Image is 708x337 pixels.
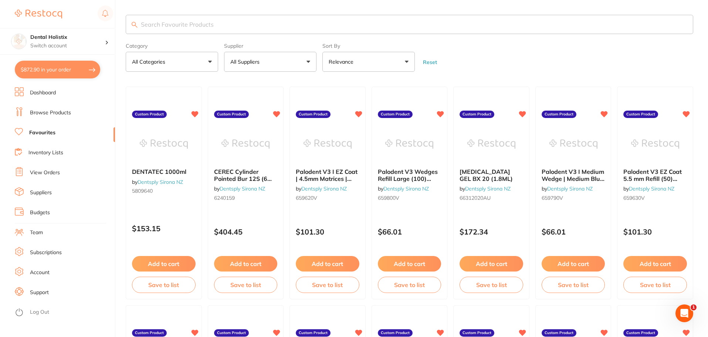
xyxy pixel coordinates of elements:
[126,15,693,34] input: Search Favourite Products
[214,195,235,201] span: 6240159
[132,58,168,65] p: All Categories
[221,125,270,162] img: CEREC Cylinder Pointed Bur 12S (6 pcs)
[623,168,687,182] b: Palodent V3 EZ Coat 5.5 mm Refill (50) Medium Blue replaces Triodent SuperCurve Matrix 5.5 mm Blu...
[378,256,441,272] button: Add to cart
[383,185,429,192] a: Dentsply Sirona NZ
[296,185,347,192] span: by
[214,277,278,293] button: Save to list
[214,168,272,189] span: CEREC Cylinder Pointed Bur 12S (6 pcs)
[378,185,429,192] span: by
[460,168,523,182] b: ORAQIX GEL BX 20 (1.8ML)
[30,229,43,236] a: Team
[230,58,262,65] p: All Suppliers
[214,256,278,272] button: Add to cart
[691,304,697,310] span: 1
[296,228,359,236] p: $101.30
[224,43,316,49] label: Supplier
[629,185,674,192] a: Dentsply Sirona NZ
[30,289,49,296] a: Support
[30,249,62,256] a: Subscriptions
[214,168,278,182] b: CEREC Cylinder Pointed Bur 12S (6 pcs)
[467,125,515,162] img: ORAQIX GEL BX 20 (1.8ML)
[132,224,196,233] p: $153.15
[631,125,679,162] img: Palodent V3 EZ Coat 5.5 mm Refill (50) Medium Blue replaces Triodent SuperCurve Matrix 5.5 mm Blu...
[623,228,687,236] p: $101.30
[224,52,316,72] button: All Suppliers
[547,185,593,192] a: Dentsply Sirona NZ
[126,52,218,72] button: All Categories
[29,129,55,137] a: Favourites
[132,256,196,272] button: Add to cart
[460,256,523,272] button: Add to cart
[11,34,26,49] img: Dental Holistix
[460,277,523,293] button: Save to list
[132,111,167,118] label: Custom Product
[30,42,105,50] p: Switch account
[623,185,674,192] span: by
[623,277,687,293] button: Save to list
[542,185,593,192] span: by
[220,185,265,192] a: Dentsply Sirona NZ
[15,6,62,23] a: Restocq Logo
[15,61,100,78] button: $872.90 in your order
[28,149,63,156] a: Inventory Lists
[30,109,71,117] a: Browse Products
[623,329,658,337] label: Custom Product
[623,256,687,272] button: Add to cart
[132,168,186,175] span: DENTATEC 1000ml
[460,329,494,337] label: Custom Product
[304,125,352,162] img: Palodent V3 I EZ Coat | 4.5mm Matrices | Dark Blue | Refill of 50
[329,58,356,65] p: Relevance
[378,329,413,337] label: Custom Product
[140,125,188,162] img: DENTATEC 1000ml
[460,185,511,192] span: by
[378,168,438,189] span: Palodent V3 Wedges Refill Large (100) Light Blue
[542,168,604,189] span: Palodent V3 I Medium Wedge | Medium Blue I Refil of 100
[460,111,494,118] label: Custom Product
[460,168,513,182] span: [MEDICAL_DATA] GEL BX 20 (1.8ML)
[214,228,278,236] p: $404.45
[30,89,56,97] a: Dashboard
[30,309,49,316] a: Log Out
[378,111,413,118] label: Custom Product
[460,195,491,201] span: 66312020AU
[421,59,439,65] button: Reset
[378,228,441,236] p: $66.01
[30,189,52,196] a: Suppliers
[322,52,415,72] button: Relevance
[542,168,605,182] b: Palodent V3 I Medium Wedge | Medium Blue I Refil of 100
[623,111,658,118] label: Custom Product
[15,307,113,319] button: Log Out
[296,168,358,189] span: Palodent V3 I EZ Coat | 4.5mm Matrices | Dark Blue | Refill of 50
[296,168,359,182] b: Palodent V3 I EZ Coat | 4.5mm Matrices | Dark Blue | Refill of 50
[296,256,359,272] button: Add to cart
[301,185,347,192] a: Dentsply Sirona NZ
[296,277,359,293] button: Save to list
[30,169,60,176] a: View Orders
[296,329,331,337] label: Custom Product
[132,179,183,185] span: by
[542,228,605,236] p: $66.01
[542,256,605,272] button: Add to cart
[378,277,441,293] button: Save to list
[542,329,576,337] label: Custom Product
[296,195,317,201] span: 659620V
[296,111,331,118] label: Custom Product
[385,125,433,162] img: Palodent V3 Wedges Refill Large (100) Light Blue
[132,329,167,337] label: Custom Product
[460,228,523,236] p: $172.34
[378,168,441,182] b: Palodent V3 Wedges Refill Large (100) Light Blue
[126,43,218,49] label: Category
[30,34,105,41] h4: Dental Holistix
[15,10,62,18] img: Restocq Logo
[30,269,50,276] a: Account
[214,185,265,192] span: by
[132,188,153,194] span: 5809640
[132,168,196,175] b: DENTATEC 1000ml
[542,111,576,118] label: Custom Product
[465,185,511,192] a: Dentsply Sirona NZ
[214,111,249,118] label: Custom Product
[132,277,196,293] button: Save to list
[542,195,563,201] span: 659790V
[378,195,399,201] span: 659800V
